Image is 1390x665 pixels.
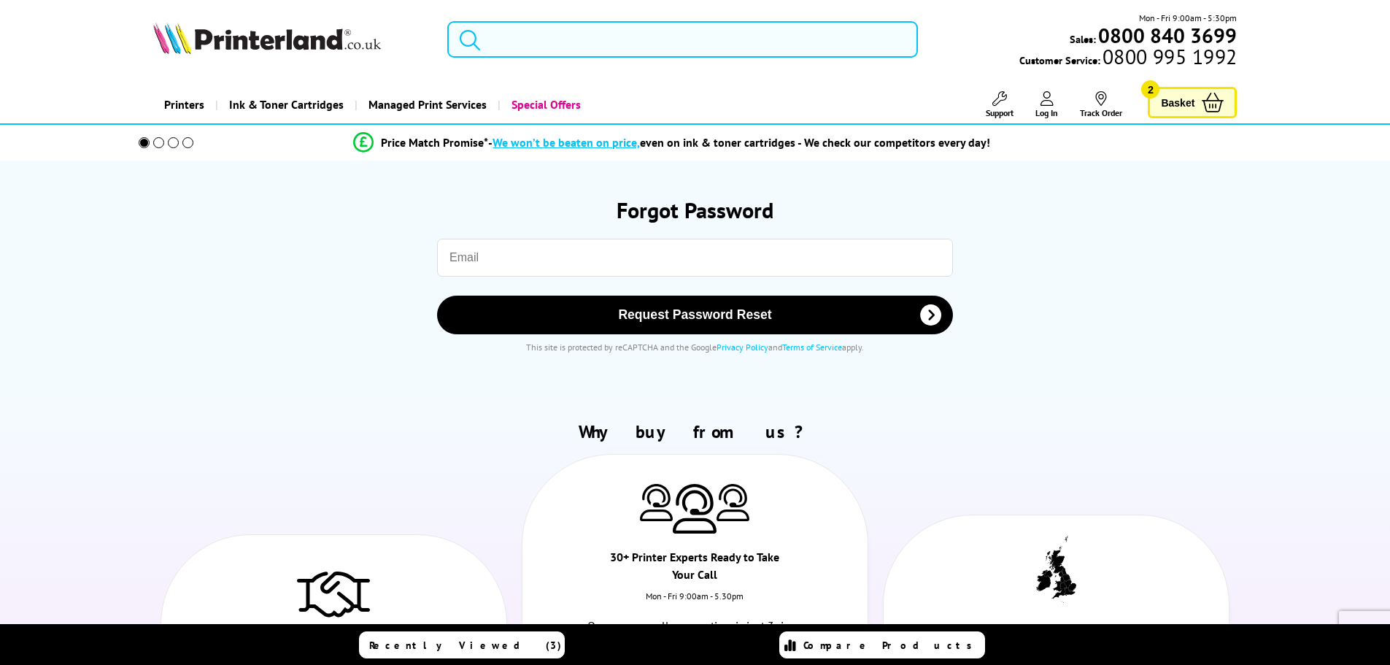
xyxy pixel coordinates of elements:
h2: Why buy from us? [153,420,1238,443]
button: Request Password Reset [437,296,953,334]
span: We won’t be beaten on price, [493,135,640,150]
div: Proud to be a UK Tax-Payer [970,620,1143,645]
a: Track Order [1080,91,1122,118]
a: Recently Viewed (3) [359,631,565,658]
a: Printerland Logo [153,22,430,57]
img: Printerland Logo [153,22,381,54]
div: - even on ink & toner cartridges - We check our competitors every day! [488,135,990,150]
img: Printer Experts [673,484,717,534]
a: Managed Print Services [355,86,498,123]
span: Compare Products [803,639,980,652]
span: Basket [1161,93,1194,112]
a: Compare Products [779,631,985,658]
span: Ink & Toner Cartridges [229,86,344,123]
span: Recently Viewed (3) [369,639,562,652]
a: Privacy Policy [717,342,768,353]
span: 0800 995 1992 [1100,50,1237,64]
a: 0800 840 3699 [1096,28,1237,42]
a: Printers [153,86,215,123]
a: Special Offers [498,86,592,123]
span: Request Password Reset [456,307,934,323]
a: Log In [1035,91,1058,118]
h1: Forgot Password [165,196,1226,224]
span: 2 [1141,80,1159,99]
div: This site is protected by reCAPTCHA and the Google and apply. [179,342,1211,353]
div: 30+ Printer Experts Ready to Take Your Call [609,548,781,591]
img: UK tax payer [1036,536,1076,603]
span: Price Match Promise* [381,135,488,150]
span: Sales: [1070,32,1096,46]
b: 0800 840 3699 [1098,22,1237,49]
a: Ink & Toner Cartridges [215,86,355,123]
span: Log In [1035,107,1058,118]
img: Printer Experts [717,484,749,521]
img: Trusted Service [297,564,370,623]
a: Basket 2 [1148,87,1237,118]
span: Customer Service: [1019,50,1237,67]
a: Terms of Service [782,342,842,353]
li: modal_Promise [119,130,1226,155]
img: Printer Experts [640,484,673,521]
span: Mon - Fri 9:00am - 5:30pm [1139,11,1237,25]
div: Mon - Fri 9:00am - 5.30pm [522,591,868,616]
p: Our average call answer time is just 3 rings [574,616,816,636]
a: Support [986,91,1013,118]
span: Support [986,107,1013,118]
input: Email [437,239,953,277]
